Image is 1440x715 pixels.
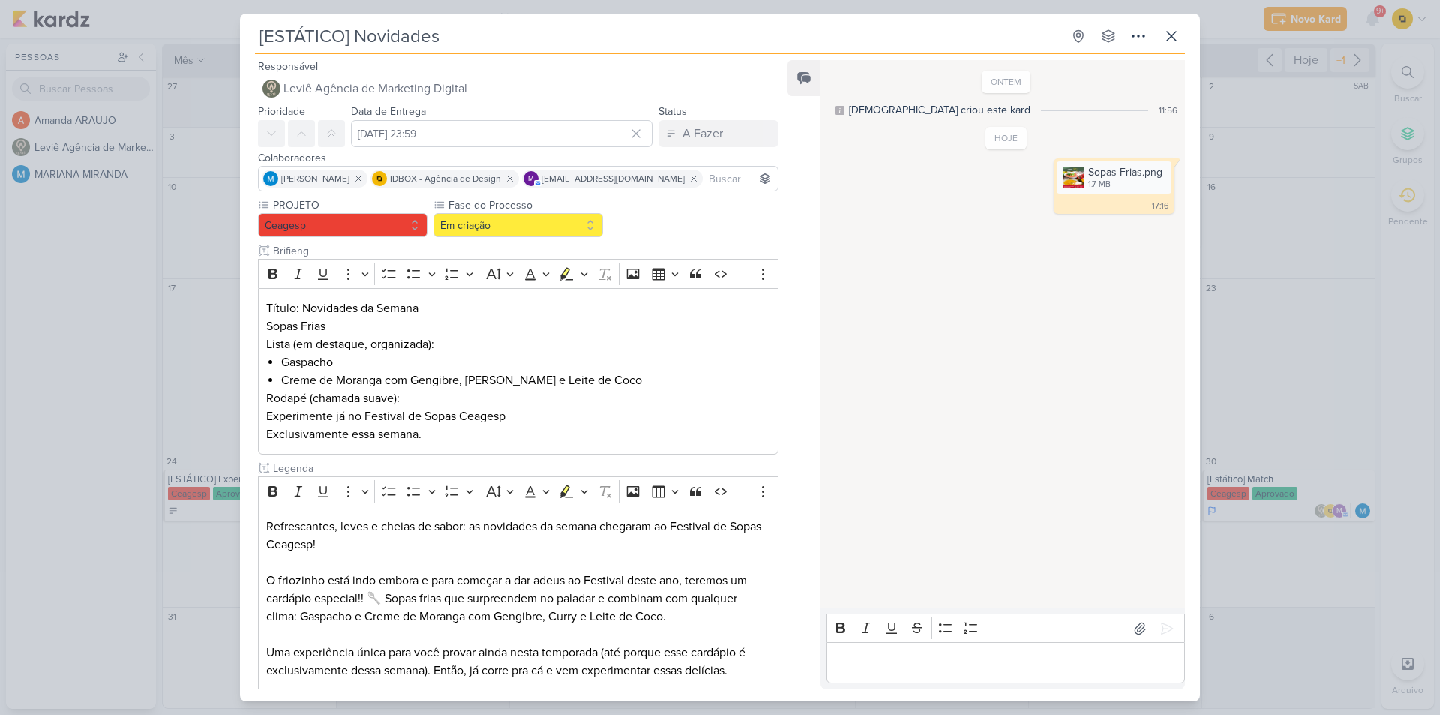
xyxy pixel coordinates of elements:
[351,105,426,118] label: Data de Entrega
[706,170,775,188] input: Buscar
[826,642,1185,683] div: Editor editing area: main
[258,75,778,102] button: Leviê Agência de Marketing Digital
[266,389,770,443] p: Rodapé (chamada suave): Experimente já no Festival de Sopas Ceagesp Exclusivamente essa semana.
[849,102,1030,118] div: [DEMOGRAPHIC_DATA] criou este kard
[258,288,778,455] div: Editor editing area: main
[271,197,427,213] label: PROJETO
[658,105,687,118] label: Status
[258,150,778,166] div: Colaboradores
[1088,179,1162,191] div: 1.7 MB
[266,518,770,554] p: Refrescantes, leves e cheias de sabor: as novidades da semana chegaram ao Festival de Sopas Ceagesp!
[351,120,652,147] input: Select a date
[1057,161,1171,194] div: Sopas Frias.png
[255,23,1062,50] input: Kard Sem Título
[682,125,723,143] div: A Fazer
[1063,167,1084,188] img: RHOJoOXEF8MR7megFlnUqrLRtodDkCP506UROUob.png
[266,335,770,353] p: Lista (em destaque, organizada):
[258,476,778,506] div: Editor toolbar
[1088,164,1162,180] div: Sopas Frias.png
[270,461,778,476] input: Texto sem título
[258,213,427,237] button: Ceagesp
[258,259,778,288] div: Editor toolbar
[658,120,778,147] button: A Fazer
[281,371,770,389] li: Creme de Moranga com Gengibre, [PERSON_NAME] e Leite de Coco
[281,353,770,371] li: Gaspacho
[283,80,467,98] span: Leviê Agência de Marketing Digital
[390,172,501,185] span: IDBOX - Agência de Design
[266,644,770,680] p: Uma experiência única para você provar ainda nesta temporada (até porque esse cardápio é exclusiv...
[1159,104,1177,117] div: 11:56
[270,243,778,259] input: Texto sem título
[281,172,349,185] span: [PERSON_NAME]
[258,105,305,118] label: Prioridade
[826,614,1185,643] div: Editor toolbar
[523,171,538,186] div: mlegnaioli@gmail.com
[266,299,770,335] p: Título: Novidades da Semana Sopas Frias
[541,172,685,185] span: [EMAIL_ADDRESS][DOMAIN_NAME]
[372,171,387,186] img: IDBOX - Agência de Design
[433,213,603,237] button: Em criação
[447,197,603,213] label: Fase do Processo
[266,554,770,626] p: O friozinho está indo embora e para começar a dar adeus ao Festival deste ano, teremos um cardápi...
[258,60,318,73] label: Responsável
[262,80,280,98] img: Leviê Agência de Marketing Digital
[1152,200,1168,212] div: 17:16
[263,171,278,186] img: MARIANA MIRANDA
[528,176,534,183] p: m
